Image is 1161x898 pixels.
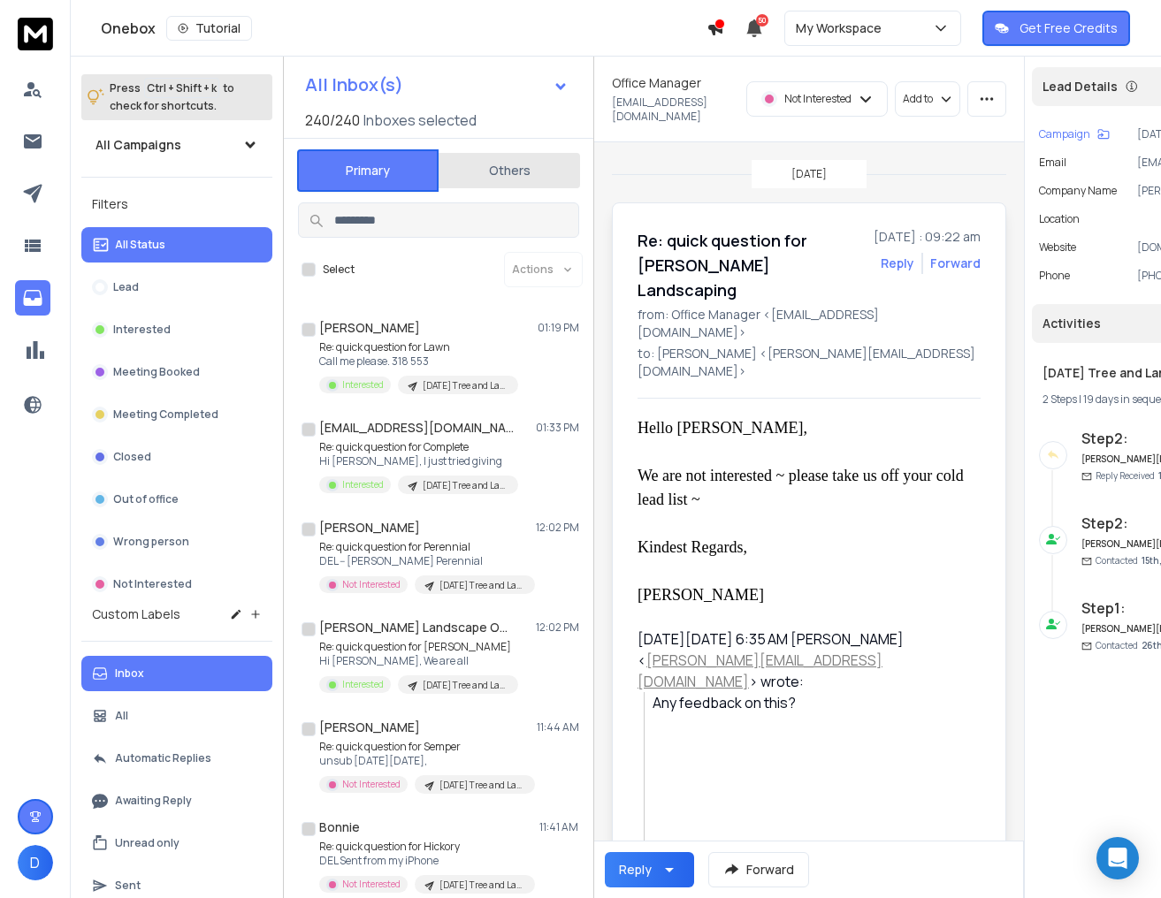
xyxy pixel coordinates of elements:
[81,354,272,390] button: Meeting Booked
[638,536,966,559] div: Kindest Regards,
[439,579,524,592] p: [DATE] Tree and Landscaping
[319,754,531,768] p: unsub [DATE][DATE],
[113,492,179,506] p: Out of office
[756,14,768,27] span: 50
[538,321,579,335] p: 01:19 PM
[319,854,531,868] p: DEL Sent from my iPhone
[638,464,966,512] div: We are not interested ~ please take us off your cold lead list ~
[638,651,882,691] a: [PERSON_NAME][EMAIL_ADDRESS][DOMAIN_NAME]
[319,554,531,568] p: DEL -- [PERSON_NAME] Perennial
[605,852,694,887] button: Reply
[638,416,966,440] div: Hello [PERSON_NAME],
[95,136,181,154] h1: All Campaigns
[81,312,272,347] button: Interested
[81,439,272,475] button: Closed
[319,519,420,537] h1: [PERSON_NAME]
[319,419,514,437] h1: [EMAIL_ADDRESS][DOMAIN_NAME]
[342,878,401,891] p: Not Interested
[881,255,914,272] button: Reply
[113,365,200,379] p: Meeting Booked
[342,578,401,591] p: Not Interested
[638,345,981,380] p: to: [PERSON_NAME] <[PERSON_NAME][EMAIL_ADDRESS][DOMAIN_NAME]>
[101,16,707,41] div: Onebox
[536,521,579,535] p: 12:02 PM
[115,879,141,893] p: Sent
[791,167,827,181] p: [DATE]
[1043,392,1077,407] span: 2 Steps
[638,228,863,302] h1: Re: quick question for [PERSON_NAME] Landscaping
[115,238,165,252] p: All Status
[115,751,211,765] p: Automatic Replies
[1039,240,1076,255] p: website
[874,228,981,246] p: [DATE] : 09:22 am
[319,540,531,554] p: Re: quick question for Perennial
[319,440,518,454] p: Re: quick question for Complete
[113,450,151,464] p: Closed
[81,524,272,559] button: Wrong person
[81,227,272,263] button: All Status
[18,845,53,880] button: D
[319,818,360,836] h1: Bonnie
[1096,837,1139,879] div: Open Intercom Messenger
[439,779,524,792] p: [DATE] Tree and Landscaping
[113,407,218,422] p: Meeting Completed
[1020,19,1118,37] p: Get Free Credits
[115,666,144,681] p: Inbox
[319,354,518,369] p: Call me please. 318 553
[638,306,981,341] p: from: Office Manager <[EMAIL_ADDRESS][DOMAIN_NAME]>
[708,852,809,887] button: Forward
[536,620,579,635] p: 12:02 PM
[439,151,580,190] button: Others
[539,820,579,834] p: 11:41 AM
[319,340,518,354] p: Re: quick question for Lawn
[784,92,852,106] p: Not Interested
[1039,127,1110,141] button: Campaign
[319,840,531,854] p: Re: quick question for Hickory
[113,280,139,294] p: Lead
[319,319,420,337] h1: [PERSON_NAME]
[1039,269,1070,283] p: Phone
[638,628,966,692] div: [DATE][DATE] 6:35 AM [PERSON_NAME] < > wrote:
[319,619,514,636] h1: [PERSON_NAME] Landscape Office
[1039,212,1080,226] p: location
[1039,127,1090,141] p: Campaign
[1039,184,1117,198] p: Company Name
[115,709,128,723] p: All
[81,567,272,602] button: Not Interested
[319,640,518,654] p: Re: quick question for [PERSON_NAME]
[81,656,272,691] button: Inbox
[439,879,524,892] p: [DATE] Tree and Landscaping
[423,479,508,492] p: [DATE] Tree and Landscaping
[92,605,180,623] h3: Custom Labels
[423,379,508,392] p: [DATE] Tree and Landscaping
[1039,156,1066,170] p: Email
[342,778,401,791] p: Not Interested
[319,740,531,754] p: Re: quick question for Semper
[342,378,384,392] p: Interested
[612,95,736,124] p: [EMAIL_ADDRESS][DOMAIN_NAME]
[619,861,652,879] div: Reply
[113,535,189,549] p: Wrong person
[319,654,518,668] p: Hi [PERSON_NAME], We are all
[297,149,439,192] button: Primary
[537,720,579,734] p: 11:44 AM
[110,80,234,115] p: Press to check for shortcuts.
[612,74,701,92] h1: Office Manager
[796,19,889,37] p: My Workspace
[363,110,477,131] h3: Inboxes selected
[423,679,508,692] p: [DATE] Tree and Landscaping
[342,678,384,691] p: Interested
[81,270,272,305] button: Lead
[115,794,192,808] p: Awaiting Reply
[81,698,272,734] button: All
[81,783,272,818] button: Awaiting Reply
[536,421,579,435] p: 01:33 PM
[144,78,219,98] span: Ctrl + Shift + k
[81,826,272,861] button: Unread only
[81,127,272,163] button: All Campaigns
[903,92,933,106] p: Add to
[81,397,272,432] button: Meeting Completed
